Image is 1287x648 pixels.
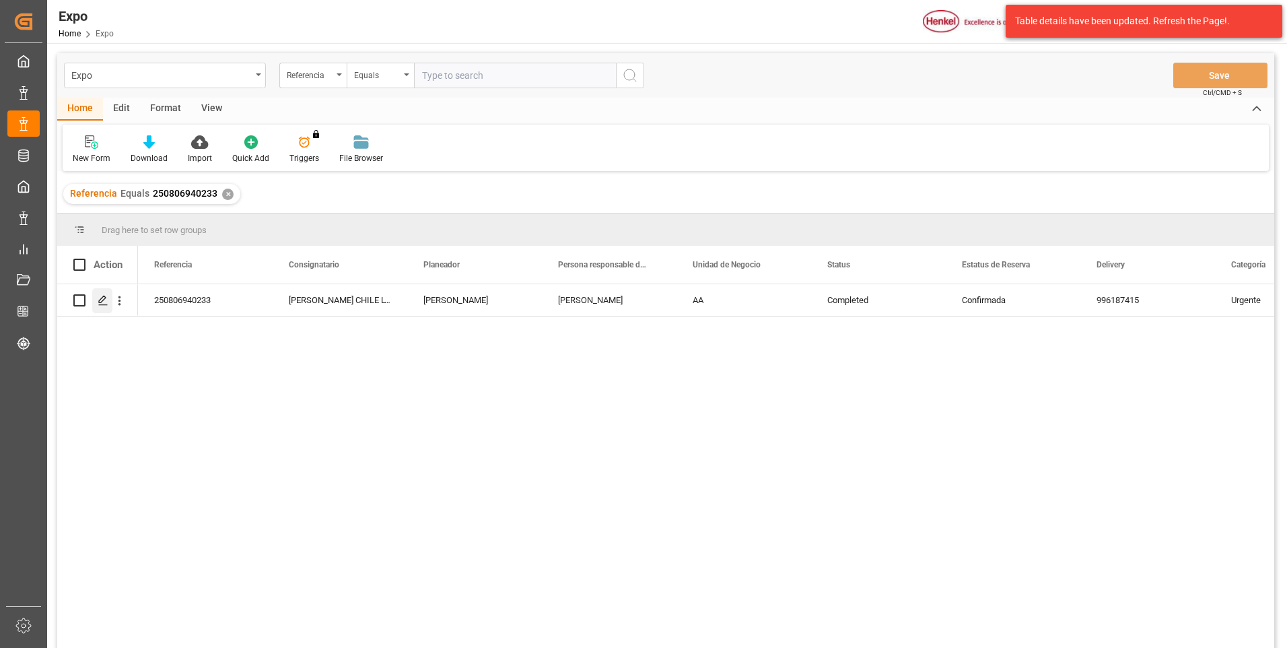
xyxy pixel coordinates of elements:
[1097,260,1125,269] span: Delivery
[1231,260,1265,269] span: Categoría
[154,260,192,269] span: Referencia
[1080,284,1215,316] div: 996187415
[57,284,138,317] div: Press SPACE to select this row.
[102,225,207,235] span: Drag here to set row groups
[923,10,1036,34] img: Henkel%20logo.jpg_1689854090.jpg
[1173,63,1267,88] button: Save
[140,98,191,121] div: Format
[103,98,140,121] div: Edit
[59,6,114,26] div: Expo
[558,260,648,269] span: Persona responsable de seguimiento
[1015,14,1263,28] div: Table details have been updated. Refresh the Page!.
[827,260,850,269] span: Status
[339,152,383,164] div: File Browser
[962,285,1064,316] div: Confirmada
[693,260,761,269] span: Unidad de Negocio
[289,260,339,269] span: Consignatario
[59,29,81,38] a: Home
[287,66,333,82] div: Referencia
[1203,88,1242,98] span: Ctrl/CMD + S
[542,284,676,316] div: [PERSON_NAME]
[57,98,103,121] div: Home
[188,152,212,164] div: Import
[94,259,123,271] div: Action
[676,284,811,316] div: AA
[191,98,232,121] div: View
[811,284,946,316] div: Completed
[71,66,251,83] div: Expo
[616,63,644,88] button: search button
[131,152,168,164] div: Download
[347,63,414,88] button: open menu
[120,188,149,199] span: Equals
[64,63,266,88] button: open menu
[138,284,273,316] div: 250806940233
[70,188,117,199] span: Referencia
[354,66,400,82] div: Equals
[232,152,269,164] div: Quick Add
[962,260,1030,269] span: Estatus de Reserva
[423,260,460,269] span: Planeador
[407,284,542,316] div: [PERSON_NAME]
[222,189,234,200] div: ✕
[153,188,217,199] span: 250806940233
[273,284,407,316] div: [PERSON_NAME] CHILE LTDA.
[414,63,616,88] input: Type to search
[73,152,110,164] div: New Form
[279,63,347,88] button: open menu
